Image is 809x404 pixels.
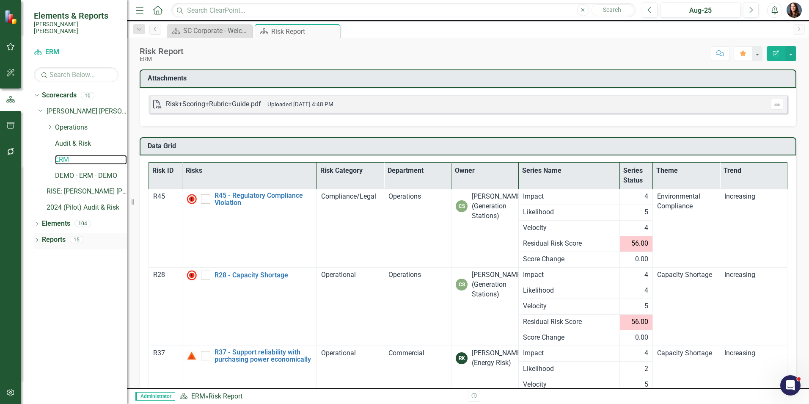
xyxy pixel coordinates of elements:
[657,192,700,210] span: Environmental Compliance
[4,10,19,25] img: ClearPoint Strategy
[209,392,242,400] div: Risk Report
[166,100,261,109] div: Risk+Scoring+Rubric+Guide.pdf
[153,349,165,357] span: R37
[619,361,653,377] td: Double-Click to Edit
[619,377,653,393] td: Double-Click to Edit
[644,192,648,202] span: 4
[518,205,619,220] td: Double-Click to Edit
[81,92,94,99] div: 10
[215,271,313,279] a: R28 - Capacity Shortage
[523,192,615,202] span: Impact
[153,192,165,200] span: R45
[187,194,197,204] img: High Alert
[187,270,197,280] img: High Alert
[518,283,619,299] td: Double-Click to Edit
[635,333,648,343] span: 0.00
[34,67,118,82] input: Search Below...
[724,349,755,357] span: Increasing
[74,220,91,227] div: 104
[42,235,66,245] a: Reports
[631,317,648,327] span: 56.00
[384,267,451,346] td: Double-Click to Edit
[523,364,615,374] span: Likelihood
[47,187,127,196] a: RISE: [PERSON_NAME] [PERSON_NAME] Recognizing Innovation, Safety and Excellence
[523,255,615,264] span: Score Change
[34,47,118,57] a: ERM
[140,47,184,56] div: Risk Report
[42,219,70,229] a: Elements
[523,223,615,233] span: Velocity
[523,286,615,296] span: Likelihood
[523,239,615,249] span: Residual Risk Score
[644,364,648,374] span: 2
[317,189,384,267] td: Double-Click to Edit
[47,203,127,213] a: 2024 (Pilot) Audit & Risk
[135,392,175,401] span: Administrator
[472,270,523,299] div: [PERSON_NAME] (Generation Stations)
[191,392,205,400] a: ERM
[42,91,77,100] a: Scorecards
[153,271,165,279] span: R28
[472,192,523,221] div: [PERSON_NAME] (Generation Stations)
[644,302,648,311] span: 5
[523,317,615,327] span: Residual Risk Score
[653,267,720,346] td: Double-Click to Edit
[518,346,619,361] td: Double-Click to Edit
[619,267,653,283] td: Double-Click to Edit
[631,239,648,249] span: 56.00
[619,283,653,299] td: Double-Click to Edit
[657,271,712,279] span: Capacity Shortage
[523,380,615,390] span: Velocity
[456,352,468,364] div: RK
[472,349,523,368] div: [PERSON_NAME] (Energy Risk)
[644,380,648,390] span: 5
[55,171,127,181] a: DEMO - ERM - DEMO
[456,200,468,212] div: CS
[182,189,317,267] td: Double-Click to Edit Right Click for Context Menu
[660,3,741,18] button: Aug-25
[635,255,648,264] span: 0.00
[179,392,462,401] div: »
[724,271,755,279] span: Increasing
[271,26,338,37] div: Risk Report
[644,349,648,358] span: 4
[591,4,633,16] button: Search
[657,349,712,357] span: Capacity Shortage
[523,208,615,217] span: Likelihood
[523,302,615,311] span: Velocity
[644,286,648,296] span: 4
[451,267,519,346] td: Double-Click to Edit
[215,349,313,363] a: R37 - Support reliability with purchasing power economically
[317,267,384,346] td: Double-Click to Edit
[34,21,118,35] small: [PERSON_NAME] [PERSON_NAME]
[523,349,615,358] span: Impact
[140,56,184,62] div: ERM
[644,270,648,280] span: 4
[523,333,615,343] span: Score Change
[518,267,619,283] td: Double-Click to Edit
[780,375,801,396] iframe: Intercom live chat
[70,236,83,244] div: 15
[518,220,619,236] td: Double-Click to Edit
[724,192,755,200] span: Increasing
[55,139,127,149] a: Audit & Risk
[451,189,519,267] td: Double-Click to Edit
[523,270,615,280] span: Impact
[518,361,619,377] td: Double-Click to Edit
[518,299,619,314] td: Double-Click to Edit
[183,25,250,36] div: SC Corporate - Welcome to ClearPoint
[663,6,738,16] div: Aug-25
[321,349,356,357] span: Operational
[149,267,182,346] td: Double-Click to Edit
[149,189,182,267] td: Double-Click to Edit
[653,189,720,267] td: Double-Click to Edit
[267,101,333,108] small: Uploaded [DATE] 4:48 PM
[518,377,619,393] td: Double-Click to Edit
[171,3,636,18] input: Search ClearPoint...
[384,189,451,267] td: Double-Click to Edit
[388,192,421,200] span: Operations
[619,346,653,361] td: Double-Click to Edit
[518,189,619,205] td: Double-Click to Edit
[321,271,356,279] span: Operational
[603,6,621,13] span: Search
